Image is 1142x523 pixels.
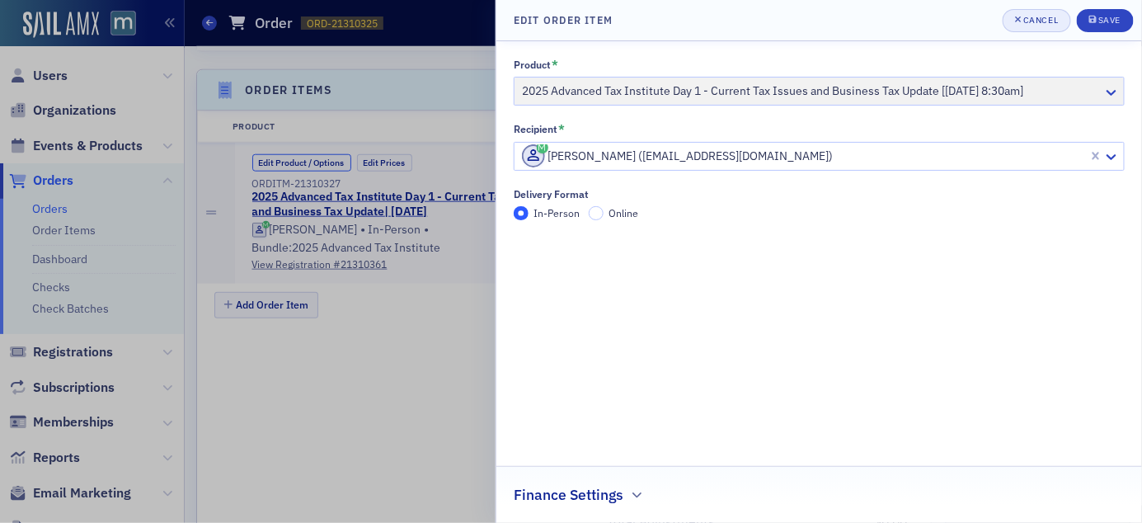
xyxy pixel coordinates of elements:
[514,188,589,200] div: Delivery Format
[609,206,639,219] span: Online
[514,484,623,506] h2: Finance Settings
[514,206,529,221] input: In-Person
[1077,9,1134,32] button: Save
[589,206,604,221] input: Online
[1023,16,1058,25] div: Cancel
[1098,16,1121,25] div: Save
[514,59,551,71] div: Product
[559,123,566,134] abbr: This field is required
[514,12,613,27] h4: Edit Order Item
[522,144,1085,167] div: [PERSON_NAME] ([EMAIL_ADDRESS][DOMAIN_NAME])
[534,206,580,219] span: In-Person
[552,59,559,70] abbr: This field is required
[1003,9,1071,32] button: Cancel
[514,123,557,135] div: Recipient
